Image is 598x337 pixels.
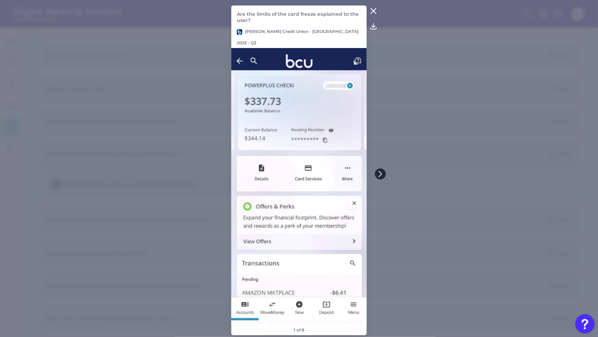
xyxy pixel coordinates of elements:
[237,11,361,23] p: Are the limits of the card freeze explained to the user?
[237,40,256,45] p: 2025 - Q3
[237,29,358,35] p: [PERSON_NAME] Credit Union - [GEOGRAPHIC_DATA]
[237,29,242,35] img: Baxter Credit Union
[291,325,307,335] footer: 1 of 8
[231,48,367,325] img: 5707-09-BCU-United-States-2025-Q3-RC-MOS.png
[575,314,595,334] button: Open Resource Center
